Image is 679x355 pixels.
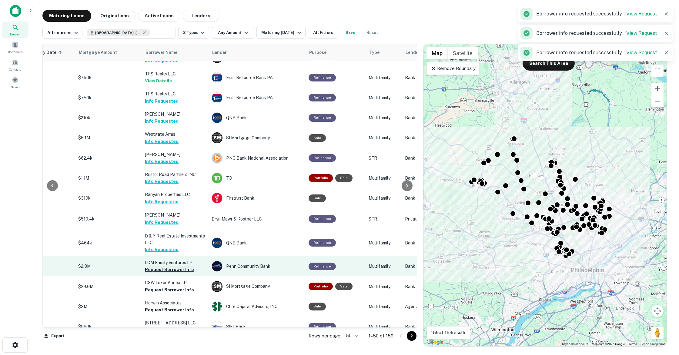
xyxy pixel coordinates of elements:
[626,50,657,55] a: View Request
[10,32,21,37] span: Search
[145,306,194,314] button: Request Borrower Info
[145,191,206,198] p: Banyan Properties LLC
[335,283,353,290] div: Sale
[78,95,139,101] p: $750k
[212,72,222,83] img: picture
[369,216,399,222] p: SFR
[10,5,21,17] img: capitalize-icon.png
[145,57,179,65] button: Info Requested
[145,286,194,294] button: Request Borrower Info
[145,171,206,178] p: Bristol Road Partners INC
[2,39,28,55] a: Borrowers
[145,327,194,334] button: Request Borrower Info
[369,263,399,270] p: Multifamily
[145,178,179,185] button: Info Requested
[344,331,359,340] div: 50
[42,331,66,340] button: Export
[178,27,209,39] button: 2 Types
[145,279,206,286] p: CSW Luxor Annex LP
[369,155,399,161] p: SFR
[42,27,82,39] button: All sources
[145,246,179,253] button: Info Requested
[2,22,28,38] a: Search
[78,114,139,121] p: $210k
[306,44,366,61] th: Purpose
[369,49,380,56] span: Type
[145,138,179,145] button: Info Requested
[145,320,206,326] p: [STREET_ADDRESS] LLC
[649,307,679,336] iframe: Chat Widget
[369,74,399,81] p: Multifamily
[2,57,28,73] a: Contacts
[145,151,206,158] p: [PERSON_NAME]
[145,219,179,226] button: Info Requested
[425,338,445,346] img: Google
[78,175,139,181] p: $1.1M
[212,261,222,271] img: picture
[2,74,28,91] a: Saved
[145,71,206,77] p: TFS Realty LLC
[9,67,21,72] span: Contacts
[79,49,125,56] span: Mortgage Amount
[309,323,336,330] div: This loan purpose was for refinancing
[369,114,399,121] p: Multifamily
[523,56,575,71] button: Search This Area
[369,95,399,101] p: Multifamily
[212,193,222,203] img: picture
[212,321,222,332] img: picture
[309,194,326,202] div: Sale
[94,10,135,22] button: Originations
[308,27,338,39] button: All Filters
[212,153,303,164] div: PNC Bank National Association
[212,49,227,56] span: Lender
[626,30,657,36] a: View Request
[369,195,399,201] p: Multifamily
[407,331,416,341] button: Go to next page
[78,216,139,222] p: $510.4k
[145,98,179,105] button: Info Requested
[309,134,326,142] div: Sale
[78,155,139,161] p: $62.4k
[78,240,139,246] p: $464k
[212,132,303,143] div: SI Mortgage Company
[423,44,667,346] div: 0 0
[309,215,336,223] div: This loan purpose was for refinancing
[212,92,303,103] div: First Resource Bank PA
[212,261,303,272] div: Penn Community Bank
[651,305,664,317] button: Map camera controls
[425,338,445,346] a: Open this area in Google Maps (opens a new window)
[78,74,139,81] p: $750k
[562,342,588,346] button: Keyboard shortcuts
[78,263,139,270] p: $2.3M
[145,91,206,97] p: TFS Realty LLC
[47,29,80,36] div: All sources
[309,94,336,101] div: This loan purpose was for refinancing
[95,30,141,35] span: [GEOGRAPHIC_DATA], [GEOGRAPHIC_DATA], [GEOGRAPHIC_DATA]
[78,323,139,330] p: $560k
[11,85,20,89] span: Saved
[212,301,222,312] img: picture
[212,321,303,332] div: S&T Bank
[214,283,221,290] p: S M
[145,49,177,56] span: Borrower Name
[366,44,402,61] th: Type
[261,29,303,36] div: Maturing [DATE]
[42,10,91,22] button: Maturing Loans
[369,332,393,340] p: 1–50 of 159
[214,135,221,141] p: S M
[78,303,139,310] p: $3M
[145,111,206,118] p: [PERSON_NAME]
[592,342,625,346] span: Map data ©2025 Google
[212,173,303,184] div: TD
[8,49,22,54] span: Borrowers
[145,212,206,218] p: [PERSON_NAME]
[212,27,254,39] button: Any Amount
[426,47,448,59] button: Show street map
[431,329,467,336] p: 159 of 159 results
[536,30,657,37] p: Borrower info requested successfully.
[369,323,399,330] p: Multifamily
[369,283,399,290] p: Multifamily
